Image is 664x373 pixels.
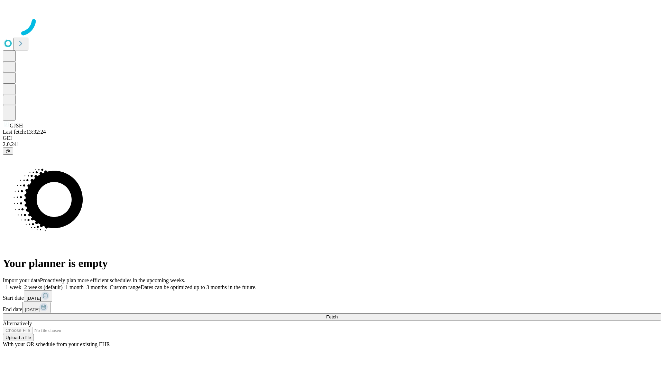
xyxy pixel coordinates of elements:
[65,284,84,290] span: 1 month
[141,284,257,290] span: Dates can be optimized up to 3 months in the future.
[3,141,661,147] div: 2.0.241
[3,277,40,283] span: Import your data
[3,147,13,155] button: @
[86,284,107,290] span: 3 months
[3,341,110,347] span: With your OR schedule from your existing EHR
[25,307,39,312] span: [DATE]
[3,135,661,141] div: GEI
[3,302,661,313] div: End date
[24,290,52,302] button: [DATE]
[3,321,32,326] span: Alternatively
[6,284,21,290] span: 1 week
[24,284,63,290] span: 2 weeks (default)
[10,123,23,128] span: GJSH
[3,129,46,135] span: Last fetch: 13:32:24
[27,296,41,301] span: [DATE]
[40,277,185,283] span: Proactively plan more efficient schedules in the upcoming weeks.
[3,313,661,321] button: Fetch
[22,302,50,313] button: [DATE]
[326,314,338,319] span: Fetch
[3,257,661,270] h1: Your planner is empty
[3,334,34,341] button: Upload a file
[3,290,661,302] div: Start date
[6,149,10,154] span: @
[110,284,140,290] span: Custom range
